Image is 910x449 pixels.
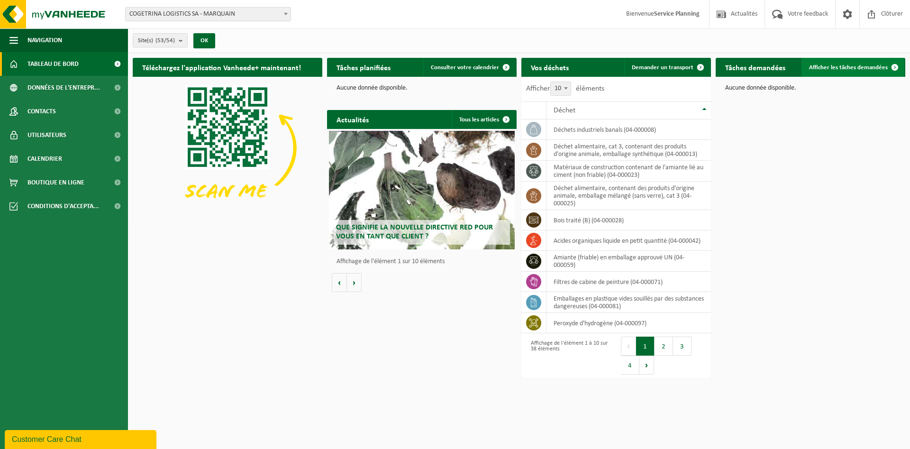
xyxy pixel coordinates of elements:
span: Afficher les tâches demandées [809,64,888,71]
td: acides organiques liquide en petit quantité (04-000042) [546,230,711,251]
a: Tous les articles [452,110,516,129]
button: Next [639,356,654,375]
span: Conditions d'accepta... [27,194,99,218]
span: 10 [550,82,571,96]
button: Previous [621,337,636,356]
p: Aucune donnée disponible. [725,85,896,92]
td: Peroxyde d'hydrogène (04-000097) [546,313,711,333]
label: Afficher éléments [526,85,604,92]
iframe: chat widget [5,428,158,449]
div: Affichage de l'élément 1 à 10 sur 38 éléments [526,336,611,376]
span: Calendrier [27,147,62,171]
span: COGETRINA LOGISTICS SA - MARQUAIN [125,7,291,21]
button: 3 [673,337,692,356]
span: Contacts [27,100,56,123]
button: Volgende [347,273,362,292]
count: (53/54) [155,37,175,44]
span: Déchet [554,107,575,114]
td: bois traité (B) (04-000028) [546,210,711,230]
button: 2 [655,337,673,356]
td: amiante (friable) en emballage approuvé UN (04-000059) [546,251,711,272]
h2: Actualités [327,110,378,128]
h2: Tâches planifiées [327,58,400,76]
p: Affichage de l'élément 1 sur 10 éléments [337,258,512,265]
button: OK [193,33,215,48]
span: Site(s) [138,34,175,48]
a: Demander un transport [624,58,710,77]
td: déchets industriels banals (04-000008) [546,119,711,140]
h2: Vos déchets [521,58,578,76]
span: Utilisateurs [27,123,66,147]
h2: Tâches demandées [716,58,795,76]
span: 10 [551,82,571,95]
button: 4 [621,356,639,375]
a: Consulter votre calendrier [423,58,516,77]
button: Vorige [332,273,347,292]
button: 1 [636,337,655,356]
button: Site(s)(53/54) [133,33,188,47]
p: Aucune donnée disponible. [337,85,507,92]
td: déchet alimentaire, cat 3, contenant des produits d'origine animale, emballage synthétique (04-00... [546,140,711,161]
td: matériaux de construction contenant de l'amiante lié au ciment (non friable) (04-000023) [546,161,711,182]
span: COGETRINA LOGISTICS SA - MARQUAIN [126,8,291,21]
td: filtres de cabine de peinture (04-000071) [546,272,711,292]
span: Consulter votre calendrier [431,64,499,71]
strong: Service Planning [654,10,700,18]
span: Que signifie la nouvelle directive RED pour vous en tant que client ? [336,224,493,240]
a: Que signifie la nouvelle directive RED pour vous en tant que client ? [329,131,515,249]
td: déchet alimentaire, contenant des produits d'origine animale, emballage mélangé (sans verre), cat... [546,182,711,210]
span: Données de l'entrepr... [27,76,100,100]
td: emballages en plastique vides souillés par des substances dangereuses (04-000081) [546,292,711,313]
span: Navigation [27,28,62,52]
h2: Téléchargez l'application Vanheede+ maintenant! [133,58,310,76]
img: Download de VHEPlus App [133,77,322,219]
span: Tableau de bord [27,52,79,76]
span: Boutique en ligne [27,171,84,194]
a: Afficher les tâches demandées [801,58,904,77]
span: Demander un transport [632,64,693,71]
